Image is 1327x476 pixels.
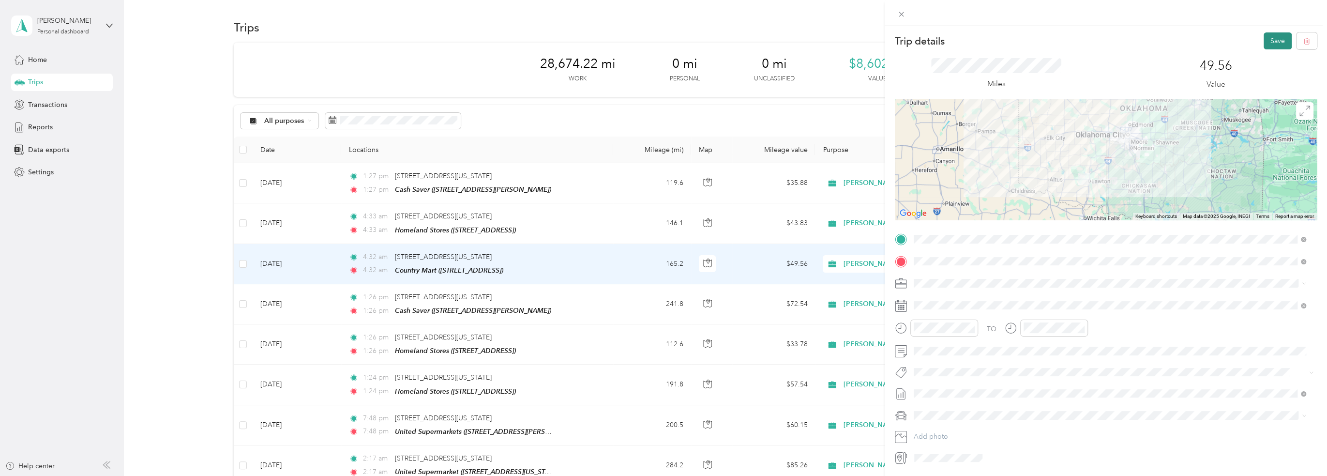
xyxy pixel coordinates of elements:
a: Open this area in Google Maps (opens a new window) [897,207,929,220]
span: Map data ©2025 Google, INEGI [1183,214,1250,219]
p: Value [1206,78,1225,91]
p: Miles [987,78,1005,90]
iframe: Everlance-gr Chat Button Frame [1273,422,1327,476]
button: Keyboard shortcuts [1135,213,1177,220]
button: Save [1264,32,1292,49]
img: Google [897,207,929,220]
div: TO [987,324,996,334]
p: Trip details [895,34,945,48]
a: Terms (opens in new tab) [1256,214,1269,219]
a: Report a map error [1275,214,1314,219]
button: Add photo [910,430,1317,444]
p: 49.56 [1199,58,1232,74]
